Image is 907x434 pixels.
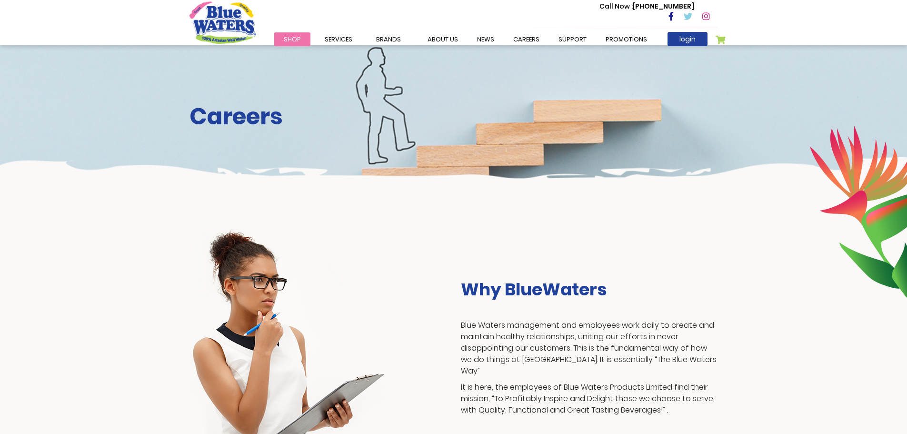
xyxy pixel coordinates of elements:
[468,32,504,46] a: News
[325,35,352,44] span: Services
[461,279,718,300] h3: Why BlueWaters
[418,32,468,46] a: about us
[284,35,301,44] span: Shop
[189,103,718,131] h2: Careers
[461,382,718,416] p: It is here, the employees of Blue Waters Products Limited find their mission, “To Profitably Insp...
[376,35,401,44] span: Brands
[189,1,256,43] a: store logo
[599,1,694,11] p: [PHONE_NUMBER]
[461,320,718,377] p: Blue Waters management and employees work daily to create and maintain healthy relationships, uni...
[809,125,907,298] img: career-intro-leaves.png
[668,32,708,46] a: login
[504,32,549,46] a: careers
[596,32,657,46] a: Promotions
[599,1,633,11] span: Call Now :
[549,32,596,46] a: support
